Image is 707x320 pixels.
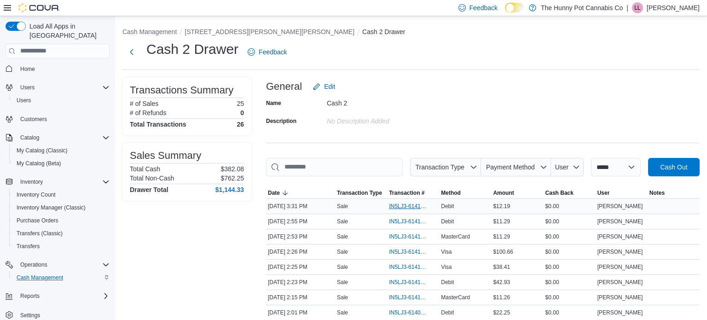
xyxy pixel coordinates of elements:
[17,176,110,187] span: Inventory
[259,47,287,57] span: Feedback
[17,64,39,75] a: Home
[17,217,58,224] span: Purchase Orders
[441,294,470,301] span: MasterCard
[415,163,464,171] span: Transaction Type
[389,216,437,227] button: IN5LJ3-6141427
[493,309,510,316] span: $22.25
[551,158,584,176] button: User
[597,309,643,316] span: [PERSON_NAME]
[26,22,110,40] span: Load All Apps in [GEOGRAPHIC_DATA]
[597,294,643,301] span: [PERSON_NAME]
[544,246,596,257] div: $0.00
[337,248,348,256] p: Sale
[544,201,596,212] div: $0.00
[541,2,623,13] p: The Hunny Pot Cannabis Co
[410,158,481,176] button: Transaction Type
[13,272,110,283] span: Cash Management
[17,191,56,198] span: Inventory Count
[2,258,113,271] button: Operations
[597,218,643,225] span: [PERSON_NAME]
[389,262,437,273] button: IN5LJ3-6141182
[266,246,335,257] div: [DATE] 2:26 PM
[9,94,113,107] button: Users
[555,163,569,171] span: User
[544,292,596,303] div: $0.00
[17,259,51,270] button: Operations
[13,272,67,283] a: Cash Management
[493,233,510,240] span: $11.29
[13,158,65,169] a: My Catalog (Beta)
[389,246,437,257] button: IN5LJ3-6141193
[220,165,244,173] p: $382.08
[266,99,281,107] label: Name
[9,157,113,170] button: My Catalog (Beta)
[185,28,354,35] button: [STREET_ADDRESS][PERSON_NAME][PERSON_NAME]
[266,231,335,242] div: [DATE] 2:53 PM
[389,309,428,316] span: IN5LJ3-6140992
[337,203,348,210] p: Sale
[389,231,437,242] button: IN5LJ3-6141412
[441,189,461,197] span: Method
[2,62,113,76] button: Home
[266,262,335,273] div: [DATE] 2:25 PM
[441,263,452,271] span: Visa
[13,215,110,226] span: Purchase Orders
[13,95,110,106] span: Users
[9,214,113,227] button: Purchase Orders
[17,259,110,270] span: Operations
[17,274,63,281] span: Cash Management
[441,279,454,286] span: Debit
[20,292,40,300] span: Reports
[648,187,700,198] button: Notes
[17,204,86,211] span: Inventory Manager (Classic)
[337,189,382,197] span: Transaction Type
[266,277,335,288] div: [DATE] 2:23 PM
[17,147,68,154] span: My Catalog (Classic)
[130,175,174,182] h6: Total Non-Cash
[17,291,43,302] button: Reports
[266,307,335,318] div: [DATE] 2:01 PM
[244,43,290,61] a: Feedback
[220,175,244,182] p: $762.25
[389,218,428,225] span: IN5LJ3-6141427
[389,277,437,288] button: IN5LJ3-6141171
[237,121,244,128] h4: 26
[544,216,596,227] div: $0.00
[266,187,335,198] button: Date
[389,279,428,286] span: IN5LJ3-6141171
[389,294,428,301] span: IN5LJ3-6141106
[2,175,113,188] button: Inventory
[389,307,437,318] button: IN5LJ3-6140992
[240,109,244,116] p: 0
[597,189,610,197] span: User
[505,3,524,12] input: Dark Mode
[9,188,113,201] button: Inventory Count
[632,2,643,13] div: Laura Laskoski
[389,203,428,210] span: IN5LJ3-6141790
[544,277,596,288] div: $0.00
[17,243,40,250] span: Transfers
[9,144,113,157] button: My Catalog (Classic)
[493,263,510,271] span: $38.41
[13,215,62,226] a: Purchase Orders
[389,263,428,271] span: IN5LJ3-6141182
[649,189,665,197] span: Notes
[17,82,38,93] button: Users
[493,294,510,301] span: $11.26
[266,201,335,212] div: [DATE] 3:31 PM
[596,187,648,198] button: User
[215,186,244,193] h4: $1,144.33
[122,43,141,61] button: Next
[441,309,454,316] span: Debit
[17,291,110,302] span: Reports
[9,227,113,240] button: Transfers (Classic)
[441,218,454,225] span: Debit
[17,63,110,75] span: Home
[268,189,280,197] span: Date
[441,248,452,256] span: Visa
[130,165,160,173] h6: Total Cash
[266,216,335,227] div: [DATE] 2:55 PM
[544,231,596,242] div: $0.00
[545,189,574,197] span: Cash Back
